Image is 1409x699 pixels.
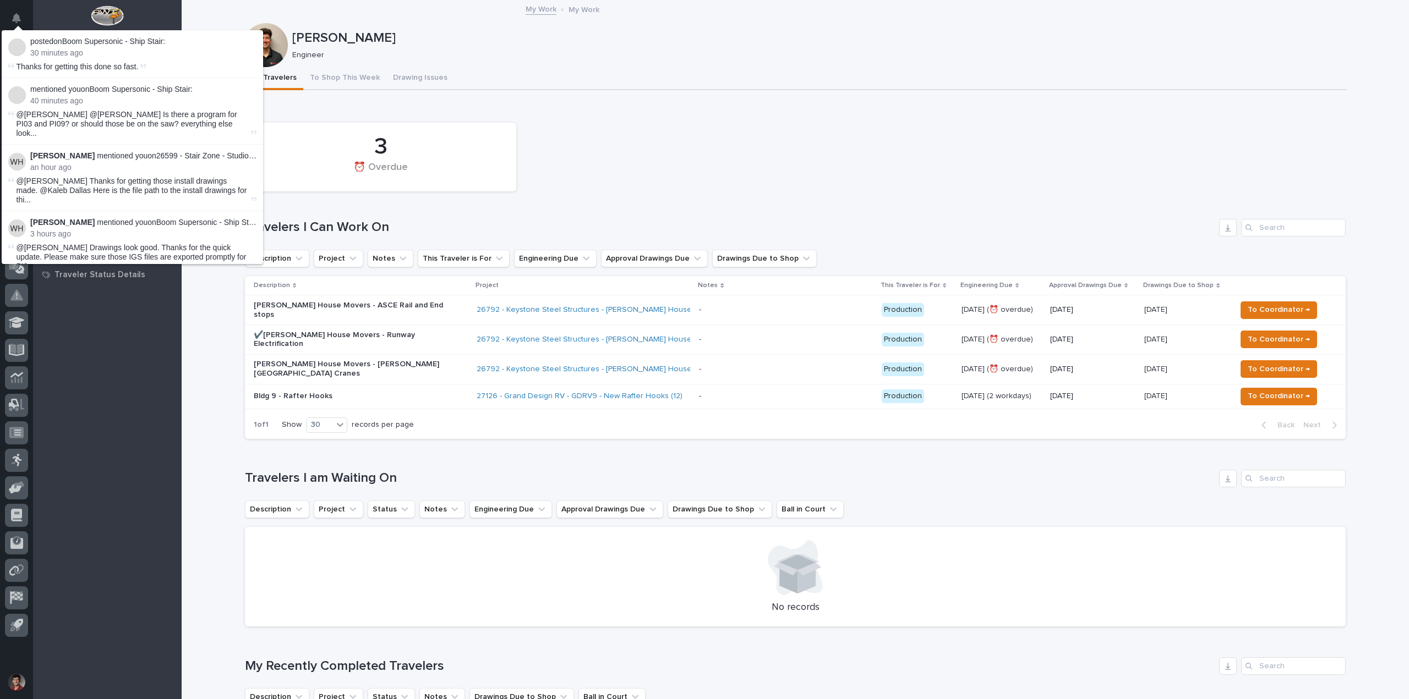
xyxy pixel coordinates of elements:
[1050,305,1135,315] p: [DATE]
[54,270,145,280] p: Traveler Status Details
[17,177,249,204] span: @[PERSON_NAME] Thanks for getting those install drawings made. @Kaleb Dallas Here is the file pat...
[1248,362,1310,376] span: To Coordinator →
[881,279,940,291] p: This Traveler is For
[245,250,309,267] button: Description
[245,470,1215,486] h1: Travelers I am Waiting On
[314,250,363,267] button: Project
[30,229,256,239] p: 3 hours ago
[1248,389,1310,403] span: To Coordinator →
[17,243,249,271] span: @[PERSON_NAME] Drawings look good. Thanks for the quick update. Please make sure those IGS files ...
[1241,470,1346,487] input: Search
[254,279,290,291] p: Description
[1143,279,1214,291] p: Drawings Due to Shop
[245,219,1215,235] h1: Travelers I Can Work On
[699,305,701,315] div: -
[1241,301,1317,319] button: To Coordinator →
[282,420,302,430] p: Show
[33,266,182,283] a: Traveler Status Details
[882,333,924,346] div: Production
[1241,388,1317,405] button: To Coordinator →
[477,365,692,374] a: 26792 - Keystone Steel Structures - [PERSON_NAME] House
[601,250,708,267] button: Approval Drawings Due
[245,411,277,438] p: 1 of 1
[712,250,817,267] button: Drawings Due to Shop
[264,162,498,185] div: ⏰ Overdue
[882,362,924,376] div: Production
[777,500,844,518] button: Ball in Court
[8,219,26,237] img: Weston Hochstetler
[30,151,256,161] p: mentioned you on :
[292,30,1343,46] p: [PERSON_NAME]
[469,500,552,518] button: Engineering Due
[1144,333,1170,344] p: [DATE]
[699,392,701,401] div: -
[14,13,28,31] div: Notifications
[962,392,1041,401] p: [DATE] (2 workdays)
[556,500,663,518] button: Approval Drawings Due
[264,133,498,161] div: 3
[1299,420,1346,430] button: Next
[1049,279,1122,291] p: Approval Drawings Due
[245,384,1346,409] tr: Bldg 9 - Rafter Hooks27126 - Grand Design RV - GDRV9 - New Rafter Hooks (12) - Production[DATE] (...
[569,3,599,15] p: My Work
[419,500,465,518] button: Notes
[245,354,1346,384] tr: [PERSON_NAME] House Movers - [PERSON_NAME][GEOGRAPHIC_DATA] Cranes26792 - Keystone Steel Structur...
[254,360,446,378] p: [PERSON_NAME] House Movers - [PERSON_NAME][GEOGRAPHIC_DATA] Cranes
[1241,331,1317,348] button: To Coordinator →
[30,163,256,172] p: an hour ago
[258,602,1332,614] p: No records
[477,392,682,401] a: 27126 - Grand Design RV - GDRV9 - New Rafter Hooks (12)
[303,67,386,90] button: To Shop This Week
[1241,360,1317,378] button: To Coordinator →
[526,2,556,15] a: My Work
[882,303,924,317] div: Production
[1241,219,1346,236] input: Search
[30,37,256,46] p: posted on :
[156,151,340,160] a: 26599 - Stair Zone - Studio Blitz - Custom Switchback
[245,500,309,518] button: Description
[17,62,139,71] span: Thanks for getting this done so fast.
[254,392,446,401] p: Bldg 9 - Rafter Hooks
[1050,365,1135,374] p: [DATE]
[477,335,692,344] a: 26792 - Keystone Steel Structures - [PERSON_NAME] House
[245,324,1346,354] tr: ✔️[PERSON_NAME] House Movers - Runway Electrification26792 - Keystone Steel Structures - [PERSON_...
[1303,420,1328,430] span: Next
[962,305,1041,315] p: [DATE] (⏰ overdue)
[89,85,190,93] a: Boom Supersonic - Ship Stair
[418,250,510,267] button: This Traveler is For
[476,279,499,291] p: Project
[1241,657,1346,675] input: Search
[30,96,256,106] p: 40 minutes ago
[962,365,1041,374] p: [DATE] (⏰ overdue)
[1144,362,1170,374] p: [DATE]
[668,500,772,518] button: Drawings Due to Shop
[368,250,413,267] button: Notes
[960,279,1013,291] p: Engineering Due
[1050,392,1135,401] p: [DATE]
[699,365,701,374] div: -
[254,301,446,320] p: [PERSON_NAME] House Movers - ASCE Rail and End stops
[245,658,1215,674] h1: My Recently Completed Travelers
[292,51,1339,60] p: Engineer
[314,500,363,518] button: Project
[245,295,1346,325] tr: [PERSON_NAME] House Movers - ASCE Rail and End stops26792 - Keystone Steel Structures - [PERSON_N...
[386,67,454,90] button: Drawing Issues
[1050,335,1135,344] p: [DATE]
[30,218,95,227] strong: [PERSON_NAME]
[244,67,303,90] button: My Travelers
[962,335,1041,344] p: [DATE] (⏰ overdue)
[254,331,446,349] p: ✔️[PERSON_NAME] House Movers - Runway Electrification
[514,250,597,267] button: Engineering Due
[156,218,258,227] a: Boom Supersonic - Ship Stair
[30,151,95,160] strong: [PERSON_NAME]
[1248,333,1310,346] span: To Coordinator →
[352,420,414,430] p: records per page
[1271,420,1295,430] span: Back
[699,335,701,344] div: -
[5,7,28,30] button: Notifications
[30,85,256,94] p: mentioned you on :
[368,500,415,518] button: Status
